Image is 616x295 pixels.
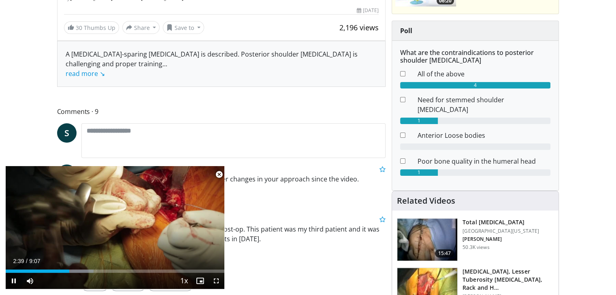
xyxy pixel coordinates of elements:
[400,49,550,64] h6: What are the contraindications to posterior shoulder [MEDICAL_DATA]
[397,196,455,206] h4: Related Videos
[6,270,224,273] div: Progress Bar
[411,95,556,114] dd: Need for stemmed shoulder [MEDICAL_DATA]
[211,166,227,183] button: Close
[400,26,412,35] strong: Poll
[397,219,457,261] img: 38826_0000_3.png.150x105_q85_crop-smart_upscale.jpg
[29,258,40,264] span: 9:07
[463,218,539,226] h3: Total [MEDICAL_DATA]
[411,69,556,79] dd: All of the above
[176,273,192,289] button: Playback Rate
[66,69,105,78] a: read more ↘
[81,224,386,244] p: For those who were interested in pre-op and post-op. This patient was my third patient and it was...
[76,24,82,32] span: 30
[57,164,77,184] a: J
[163,21,204,34] button: Save to
[81,165,132,174] a: [PERSON_NAME]
[411,156,556,166] dd: Poor bone quality in the humeral head
[57,106,386,117] span: Comments 9
[339,23,379,32] span: 2,196 views
[400,118,438,124] div: 1
[192,273,208,289] button: Enable picture-in-picture mode
[66,49,377,78] div: A [MEDICAL_DATA]-sparing [MEDICAL_DATA] is described. Posterior shoulder [MEDICAL_DATA] is challe...
[13,258,24,264] span: 2:39
[6,273,22,289] button: Pause
[400,82,550,88] div: 4
[122,21,160,34] button: Share
[208,273,224,289] button: Fullscreen
[463,244,489,251] p: 50.3K views
[400,169,438,176] div: 1
[64,21,119,34] a: 30 Thumbs Up
[397,218,554,261] a: 15:47 Total [MEDICAL_DATA] [GEOGRAPHIC_DATA][US_STATE] [PERSON_NAME] 50.3K views
[57,123,77,143] a: S
[435,249,454,257] span: 15:47
[411,131,556,140] dd: Anterior Loose bodies
[357,7,379,14] div: [DATE]
[22,273,38,289] button: Mute
[463,268,554,292] h3: [MEDICAL_DATA], Lesser Tuberosity [MEDICAL_DATA], Rack and H…
[463,228,539,234] p: [GEOGRAPHIC_DATA][US_STATE]
[6,166,224,289] video-js: Video Player
[26,258,28,264] span: /
[463,236,539,242] p: [PERSON_NAME]
[81,174,386,194] p: do you have any more outcome data? Any other changes in your approach since the video. jll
